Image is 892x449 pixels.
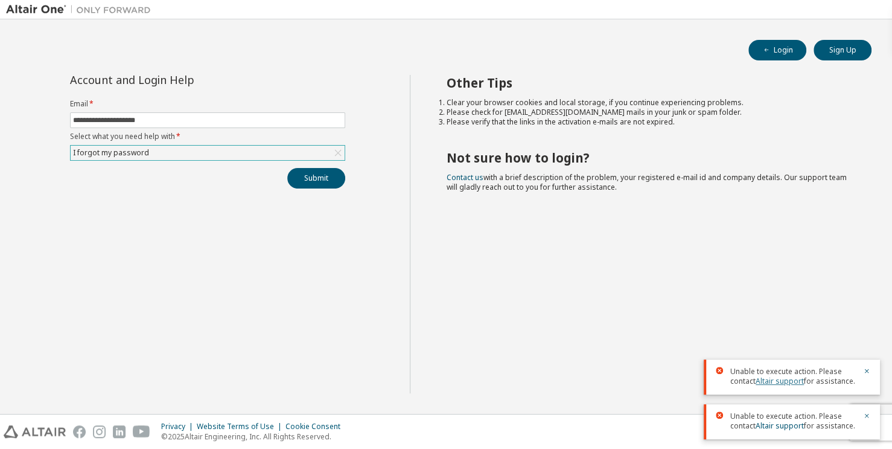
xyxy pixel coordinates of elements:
[730,412,856,431] span: Unable to execute action. Please contact for assistance.
[756,421,804,431] a: Altair support
[71,146,345,160] div: I forgot my password
[447,117,850,127] li: Please verify that the links in the activation e-mails are not expired.
[133,425,150,438] img: youtube.svg
[70,75,290,85] div: Account and Login Help
[197,422,285,431] div: Website Terms of Use
[447,172,847,192] span: with a brief description of the problem, your registered e-mail id and company details. Our suppo...
[161,431,348,442] p: © 2025 Altair Engineering, Inc. All Rights Reserved.
[447,108,850,117] li: Please check for [EMAIL_ADDRESS][DOMAIN_NAME] mails in your junk or spam folder.
[113,425,126,438] img: linkedin.svg
[730,367,856,386] span: Unable to execute action. Please contact for assistance.
[748,40,806,60] button: Login
[447,75,850,91] h2: Other Tips
[73,425,86,438] img: facebook.svg
[70,99,345,109] label: Email
[161,422,197,431] div: Privacy
[71,146,151,160] div: I forgot my password
[4,425,66,438] img: altair_logo.svg
[6,4,157,16] img: Altair One
[93,425,106,438] img: instagram.svg
[447,172,483,183] a: Contact us
[814,40,871,60] button: Sign Up
[70,132,345,141] label: Select what you need help with
[447,150,850,166] h2: Not sure how to login?
[756,376,804,386] a: Altair support
[447,98,850,108] li: Clear your browser cookies and local storage, if you continue experiencing problems.
[285,422,348,431] div: Cookie Consent
[287,168,345,189] button: Submit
